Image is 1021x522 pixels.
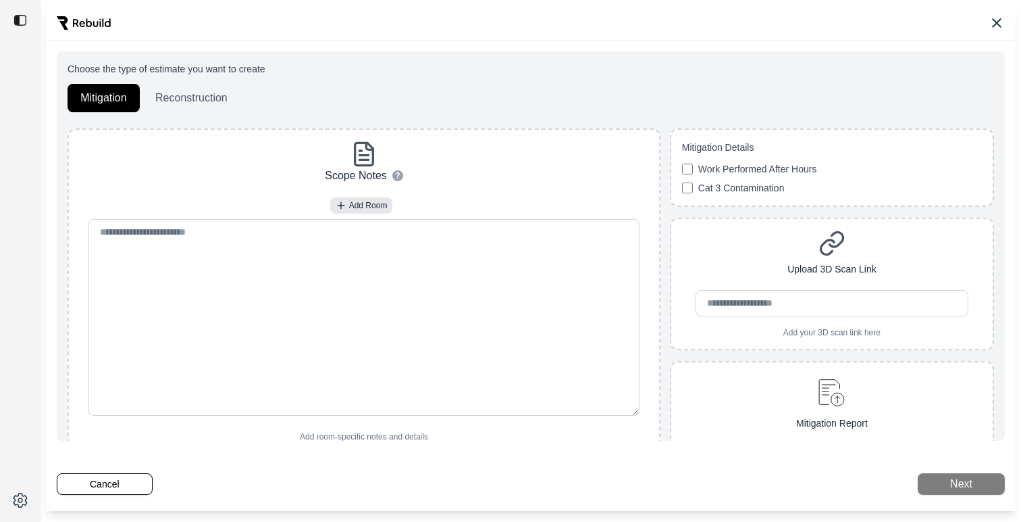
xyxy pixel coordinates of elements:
input: Cat 3 Contamination [682,183,693,193]
span: Add Room [349,200,388,211]
p: Add room-specific notes and details [300,431,428,442]
p: Upload 3D Scan Link [787,262,876,277]
p: Choose the type of estimate you want to create [68,62,994,76]
input: Work Performed After Hours [682,164,693,174]
p: Mitigation Report [796,417,868,431]
span: Work Performed After Hours [698,162,817,176]
button: Reconstruction [142,84,240,112]
button: Add Room [330,197,393,214]
img: Rebuild [57,16,111,30]
p: Add your 3D scan link here [783,327,881,338]
img: toggle sidebar [14,14,27,27]
img: upload-document.svg [812,373,851,411]
span: ? [395,170,400,181]
span: Cat 3 Contamination [698,181,785,195]
button: Mitigation [68,84,140,112]
p: Scope Notes [325,168,387,184]
p: Mitigation Details [682,141,982,154]
button: Cancel [57,473,153,495]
